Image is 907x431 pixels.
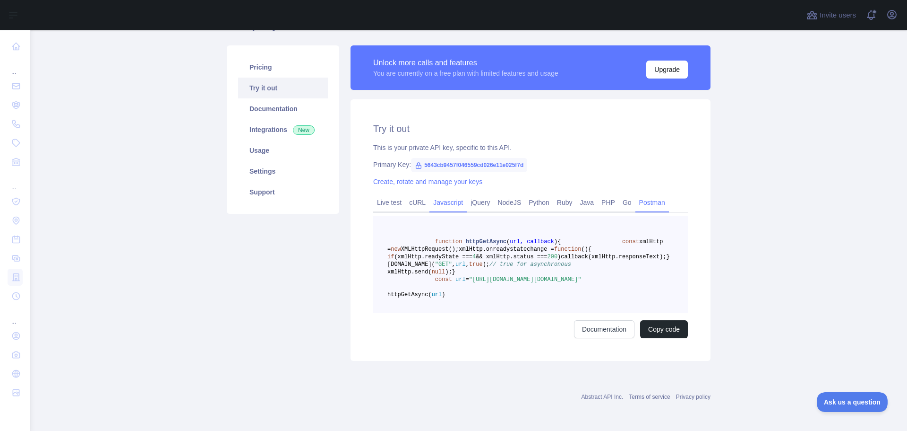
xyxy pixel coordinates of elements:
iframe: Toggle Customer Support [817,392,888,412]
a: Javascript [429,195,467,210]
span: ) [557,254,561,260]
span: "[URL][DOMAIN_NAME][DOMAIN_NAME]" [469,276,582,283]
span: url [455,276,466,283]
a: NodeJS [494,195,525,210]
a: Settings [238,161,328,182]
span: "GET" [435,261,452,268]
span: xmlHttp.onreadystatechange = [459,246,554,253]
div: Primary Key: [373,160,688,169]
span: null [432,269,445,275]
span: [DOMAIN_NAME]( [387,261,435,268]
span: } [452,269,455,275]
span: // true for asynchronous [489,261,571,268]
span: Invite users [820,10,856,21]
span: ); [445,269,452,275]
div: Unlock more calls and features [373,57,558,69]
span: XMLHttpRequest(); [401,246,459,253]
a: Terms of service [629,394,670,400]
a: Live test [373,195,405,210]
span: httpGetAsync [466,238,506,245]
button: Upgrade [646,61,688,79]
span: { [557,238,561,245]
a: Go [619,195,635,210]
span: 4 [472,254,476,260]
div: This is your private API key, specific to this API. [373,143,688,152]
div: ... [8,307,23,325]
span: 5643cb9457f046559cd026e11e025f7d [411,158,527,172]
span: && xmlHttp.status === [476,254,547,260]
span: (xmlHttp.readyState === [394,254,472,260]
span: if [387,254,394,260]
a: Abstract API Inc. [582,394,624,400]
span: function [435,238,462,245]
span: url [455,261,466,268]
a: Create, rotate and manage your keys [373,178,482,185]
span: ); [483,261,489,268]
span: , [452,261,455,268]
a: Integrations New [238,119,328,140]
span: httpGetAsync( [387,291,432,298]
a: Python [525,195,553,210]
div: ... [8,57,23,76]
span: function [554,246,582,253]
a: Pricing [238,57,328,78]
span: New [293,125,315,135]
a: Support [238,182,328,202]
a: PHP [598,195,619,210]
a: Try it out [238,78,328,98]
span: ) [585,246,588,253]
a: Usage [238,140,328,161]
a: Postman [635,195,669,210]
span: , [466,261,469,268]
span: const [622,238,639,245]
span: xmlHttp.send( [387,269,432,275]
span: } [667,254,670,260]
span: url [432,291,442,298]
div: ... [8,172,23,191]
span: true [469,261,483,268]
a: Privacy policy [676,394,710,400]
button: Invite users [804,8,858,23]
a: Documentation [238,98,328,119]
span: new [391,246,401,253]
span: callback(xmlHttp.responseText); [561,254,666,260]
span: ( [581,246,584,253]
div: You are currently on a free plan with limited features and usage [373,69,558,78]
span: ( [506,238,510,245]
span: ) [442,291,445,298]
h2: Try it out [373,122,688,135]
span: const [435,276,452,283]
button: Copy code [640,320,688,338]
a: Documentation [574,320,634,338]
a: Ruby [553,195,576,210]
span: { [588,246,591,253]
span: 200 [547,254,557,260]
span: url, callback [510,238,554,245]
span: = [466,276,469,283]
a: Java [576,195,598,210]
a: jQuery [467,195,494,210]
a: cURL [405,195,429,210]
span: ) [554,238,557,245]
